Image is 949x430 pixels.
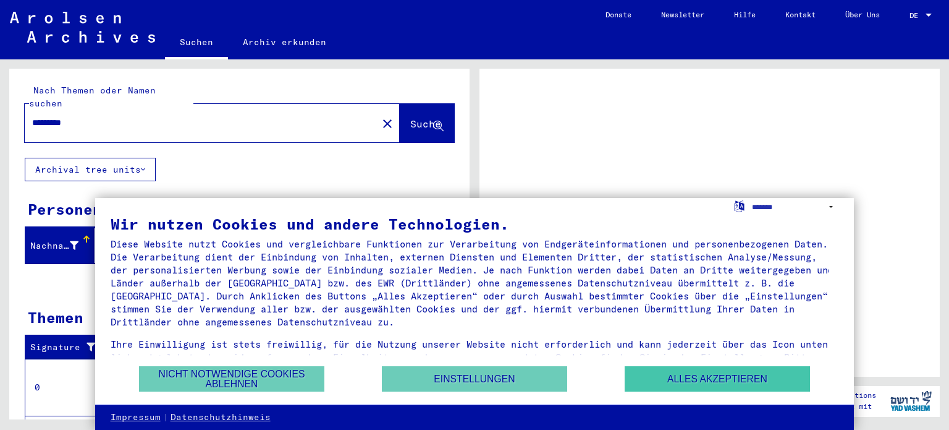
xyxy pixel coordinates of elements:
[111,411,161,424] a: Impressum
[30,338,113,358] div: Signature
[28,198,102,220] div: Personen
[165,27,228,59] a: Suchen
[30,341,101,354] div: Signature
[228,27,341,57] a: Archiv erkunden
[111,338,839,377] div: Ihre Einwilligung ist stets freiwillig, für die Nutzung unserer Website nicht erforderlich und ka...
[400,104,454,142] button: Suche
[28,306,83,329] div: Themen
[909,11,923,20] span: DE
[139,366,324,392] button: Nicht notwendige Cookies ablehnen
[111,238,839,329] div: Diese Website nutzt Cookies und vergleichbare Funktionen zur Verarbeitung von Endgeräteinformatio...
[95,228,164,263] mat-header-cell: Vorname
[171,411,271,424] a: Datenschutzhinweis
[30,239,78,252] div: Nachname
[10,12,155,43] img: Arolsen_neg.svg
[30,236,94,256] div: Nachname
[380,116,395,131] mat-icon: close
[25,228,95,263] mat-header-cell: Nachname
[25,359,111,416] td: 0
[25,158,156,181] button: Archival tree units
[375,111,400,135] button: Clear
[382,366,567,392] button: Einstellungen
[29,85,156,109] mat-label: Nach Themen oder Namen suchen
[888,385,934,416] img: yv_logo.png
[410,118,441,130] span: Suche
[111,217,839,231] div: Wir nutzen Cookies und andere Technologien.
[733,200,746,212] label: Sprache auswählen
[625,366,810,392] button: Alles akzeptieren
[752,198,838,216] select: Sprache auswählen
